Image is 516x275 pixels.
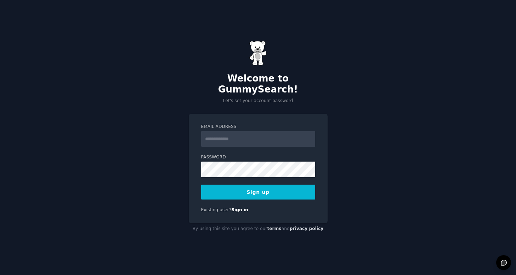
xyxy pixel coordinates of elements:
h2: Welcome to GummySearch! [189,73,328,95]
label: Email Address [201,124,315,130]
button: Sign up [201,185,315,200]
div: By using this site you agree to our and [189,223,328,235]
img: Gummy Bear [249,41,267,66]
span: Existing user? [201,207,232,212]
label: Password [201,154,315,161]
a: Sign in [231,207,248,212]
p: Let's set your account password [189,98,328,104]
a: privacy policy [290,226,324,231]
a: terms [267,226,281,231]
